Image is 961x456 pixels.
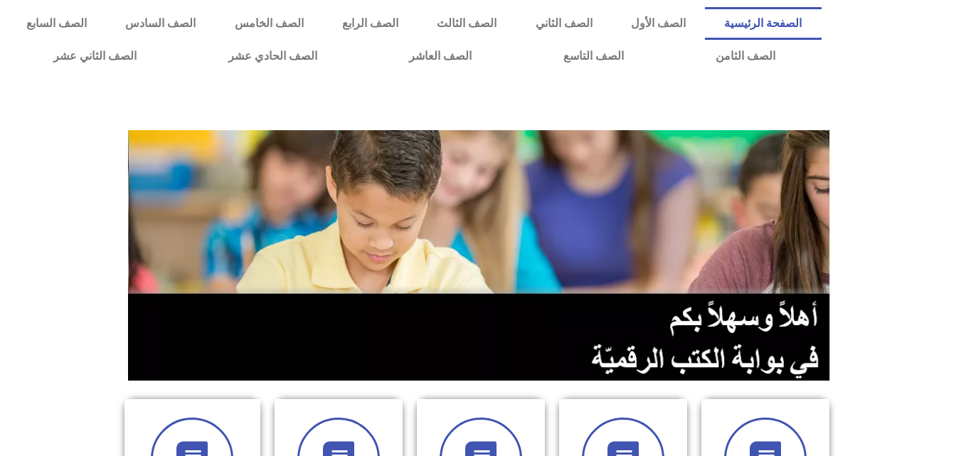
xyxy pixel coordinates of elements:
[216,7,323,40] a: الصف الخامس
[323,7,418,40] a: الصف الرابع
[7,7,106,40] a: الصف السابع
[517,40,669,73] a: الصف التاسع
[705,7,821,40] a: الصفحة الرئيسية
[7,40,182,73] a: الصف الثاني عشر
[363,40,517,73] a: الصف العاشر
[516,7,612,40] a: الصف الثاني
[669,40,821,73] a: الصف الثامن
[612,7,705,40] a: الصف الأول
[182,40,363,73] a: الصف الحادي عشر
[106,7,215,40] a: الصف السادس
[418,7,516,40] a: الصف الثالث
